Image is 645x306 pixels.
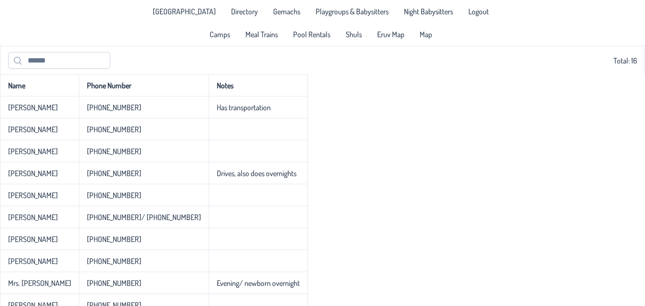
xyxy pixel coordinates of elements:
p-celleditor: [PERSON_NAME] [8,125,58,134]
p-celleditor: [PHONE_NUMBER]/ [PHONE_NUMBER] [87,212,201,222]
span: Logout [468,8,489,15]
a: [GEOGRAPHIC_DATA] [147,4,222,19]
a: Shuls [340,27,368,42]
a: Camps [204,27,236,42]
p-celleditor: [PHONE_NUMBER] [87,190,141,200]
p-celleditor: [PHONE_NUMBER] [87,169,141,178]
p-celleditor: [PHONE_NUMBER] [87,234,141,244]
p-celleditor: Has transportation [217,103,271,112]
th: Phone Number [79,74,209,96]
p-celleditor: [PERSON_NAME] [8,256,58,266]
p-celleditor: [PERSON_NAME] [8,212,58,222]
span: [GEOGRAPHIC_DATA] [153,8,216,15]
li: Pine Lake Park [147,4,222,19]
li: Logout [463,4,495,19]
a: Playgroups & Babysitters [310,4,394,19]
p-celleditor: Mrs. [PERSON_NAME] [8,278,71,288]
p-celleditor: [PHONE_NUMBER] [87,278,141,288]
a: Directory [225,4,264,19]
span: Playgroups & Babysitters [316,8,389,15]
p-celleditor: [PERSON_NAME] [8,103,58,112]
div: Total: 16 [8,52,637,69]
span: Directory [231,8,258,15]
a: Pool Rentals [287,27,336,42]
a: Eruv Map [371,27,410,42]
span: Gemachs [273,8,300,15]
p-celleditor: [PERSON_NAME] [8,234,58,244]
span: Eruv Map [377,31,404,38]
span: Pool Rentals [293,31,330,38]
span: Camps [210,31,230,38]
p-celleditor: [PERSON_NAME] [8,190,58,200]
th: Notes [209,74,308,96]
p-celleditor: [PHONE_NUMBER] [87,147,141,156]
span: Map [420,31,432,38]
a: Map [414,27,438,42]
span: Shuls [346,31,362,38]
p-celleditor: Evening/ newborn overnight [217,278,300,288]
a: Meal Trains [240,27,284,42]
p-celleditor: [PERSON_NAME] [8,169,58,178]
p-celleditor: [PHONE_NUMBER] [87,103,141,112]
p-celleditor: [PHONE_NUMBER] [87,256,141,266]
span: Meal Trains [245,31,278,38]
p-celleditor: [PERSON_NAME] [8,147,58,156]
p-celleditor: [PHONE_NUMBER] [87,125,141,134]
p-celleditor: Drives, also does overnights [217,169,296,178]
a: Night Babysitters [398,4,459,19]
span: Night Babysitters [404,8,453,15]
a: Gemachs [267,4,306,19]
